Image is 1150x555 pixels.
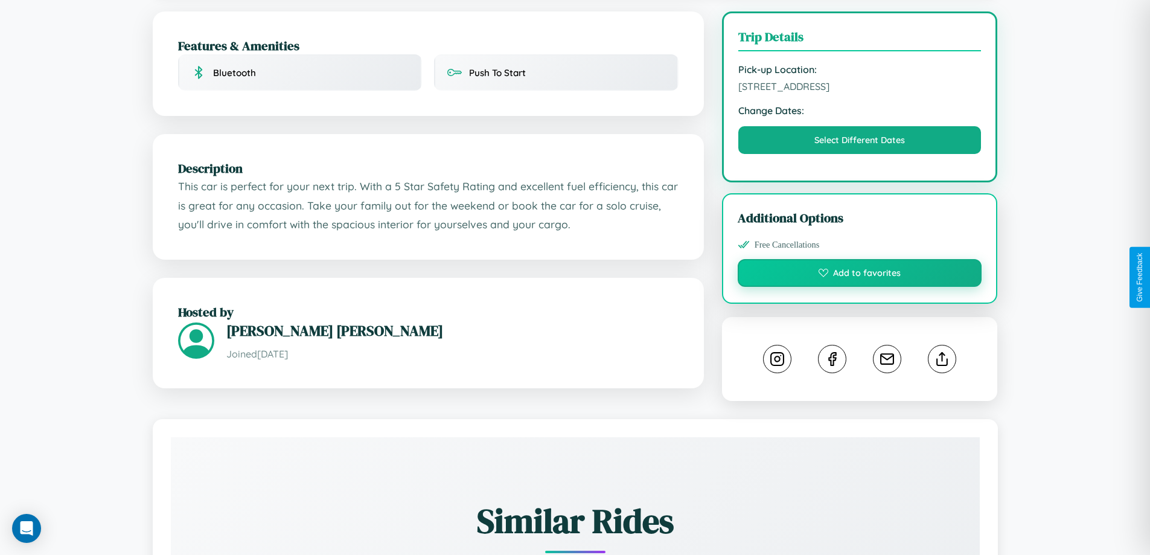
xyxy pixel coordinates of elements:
[738,104,982,117] strong: Change Dates:
[226,321,679,341] h3: [PERSON_NAME] [PERSON_NAME]
[12,514,41,543] div: Open Intercom Messenger
[738,259,982,287] button: Add to favorites
[1136,253,1144,302] div: Give Feedback
[213,67,256,79] span: Bluetooth
[469,67,526,79] span: Push To Start
[178,159,679,177] h2: Description
[738,80,982,92] span: [STREET_ADDRESS]
[738,63,982,75] strong: Pick-up Location:
[226,345,679,363] p: Joined [DATE]
[755,240,820,250] span: Free Cancellations
[738,28,982,51] h3: Trip Details
[738,209,982,226] h3: Additional Options
[178,37,679,54] h2: Features & Amenities
[738,126,982,154] button: Select Different Dates
[213,498,938,544] h2: Similar Rides
[178,303,679,321] h2: Hosted by
[178,177,679,234] p: This car is perfect for your next trip. With a 5 Star Safety Rating and excellent fuel efficiency...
